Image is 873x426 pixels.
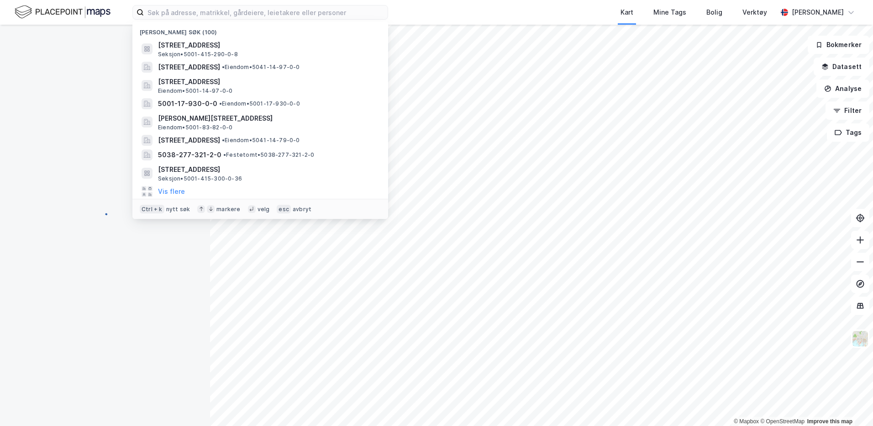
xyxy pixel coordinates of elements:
[792,7,844,18] div: [PERSON_NAME]
[222,64,300,71] span: Eiendom • 5041-14-97-0-0
[158,51,238,58] span: Seksjon • 5001-415-290-0-8
[158,40,377,51] span: [STREET_ADDRESS]
[827,123,869,142] button: Tags
[826,101,869,120] button: Filter
[158,186,185,197] button: Vis flere
[158,175,242,182] span: Seksjon • 5001-415-300-0-36
[158,87,232,95] span: Eiendom • 5001-14-97-0-0
[293,206,311,213] div: avbryt
[98,213,112,227] img: spinner.a6d8c91a73a9ac5275cf975e30b51cfb.svg
[222,137,300,144] span: Eiendom • 5041-14-79-0-0
[158,149,221,160] span: 5038-277-321-2-0
[166,206,190,213] div: nytt søk
[621,7,633,18] div: Kart
[158,76,377,87] span: [STREET_ADDRESS]
[258,206,270,213] div: velg
[706,7,722,18] div: Bolig
[132,21,388,38] div: [PERSON_NAME] søk (100)
[222,64,225,70] span: •
[222,137,225,144] span: •
[653,7,686,18] div: Mine Tags
[760,418,805,425] a: OpenStreetMap
[158,98,217,109] span: 5001-17-930-0-0
[734,418,759,425] a: Mapbox
[144,5,388,19] input: Søk på adresse, matrikkel, gårdeiere, leietakere eller personer
[15,4,110,20] img: logo.f888ab2527a4732fd821a326f86c7f29.svg
[277,205,291,214] div: esc
[827,382,873,426] iframe: Chat Widget
[852,330,869,347] img: Z
[808,36,869,54] button: Bokmerker
[158,135,220,146] span: [STREET_ADDRESS]
[816,80,869,98] button: Analyse
[827,382,873,426] div: Kontrollprogram for chat
[219,100,222,107] span: •
[223,151,226,158] span: •
[158,113,377,124] span: [PERSON_NAME][STREET_ADDRESS]
[216,206,240,213] div: markere
[158,62,220,73] span: [STREET_ADDRESS]
[158,124,232,131] span: Eiendom • 5001-83-82-0-0
[158,164,377,175] span: [STREET_ADDRESS]
[223,151,314,159] span: Festetomt • 5038-277-321-2-0
[807,418,852,425] a: Improve this map
[219,100,300,107] span: Eiendom • 5001-17-930-0-0
[140,205,164,214] div: Ctrl + k
[742,7,767,18] div: Verktøy
[814,58,869,76] button: Datasett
